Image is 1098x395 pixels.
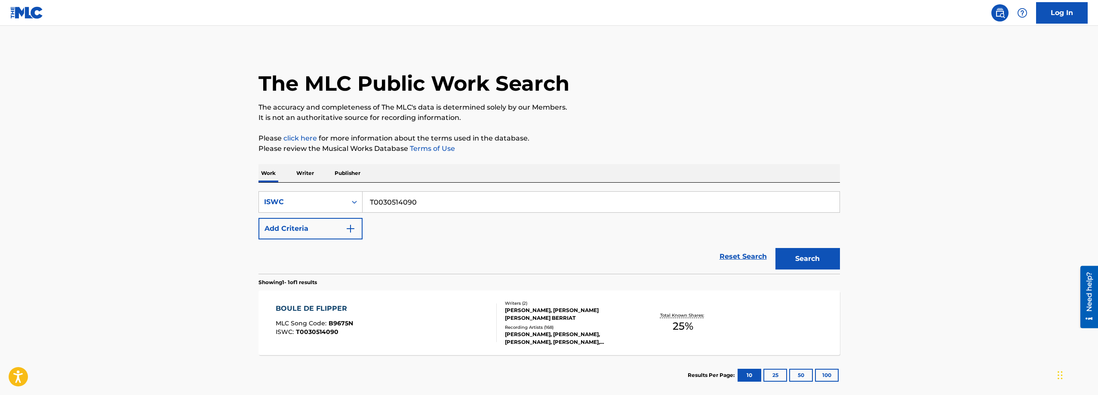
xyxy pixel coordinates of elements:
p: The accuracy and completeness of The MLC's data is determined solely by our Members. [258,102,840,113]
div: [PERSON_NAME], [PERSON_NAME], [PERSON_NAME], [PERSON_NAME], [PERSON_NAME], [PERSON_NAME], [PERSON... [505,331,635,346]
img: search [995,8,1005,18]
span: T0030514090 [296,328,338,336]
p: Showing 1 - 1 of 1 results [258,279,317,286]
div: Help [1014,4,1031,21]
div: BOULE DE FLIPPER [276,303,353,314]
span: MLC Song Code : [276,319,329,327]
p: Please for more information about the terms used in the database. [258,133,840,144]
span: 25 % [673,318,693,334]
p: Writer [294,164,317,182]
button: Search [775,248,840,269]
span: ISWC : [276,328,296,336]
button: 10 [738,369,761,382]
p: Work [258,164,278,182]
span: B9675N [329,319,353,327]
button: 25 [763,369,787,382]
a: Terms of Use [408,144,455,153]
img: 9d2ae6d4665cec9f34b9.svg [345,224,356,234]
iframe: Resource Center [1074,266,1098,328]
form: Search Form [258,191,840,274]
a: Public Search [991,4,1009,21]
div: Drag [1058,362,1063,388]
p: Total Known Shares: [660,312,706,318]
p: Publisher [332,164,363,182]
img: help [1017,8,1027,18]
p: Please review the Musical Works Database [258,144,840,154]
p: Results Per Page: [688,371,737,379]
div: [PERSON_NAME], [PERSON_NAME] [PERSON_NAME] BERRIAT [505,306,635,322]
p: It is not an authoritative source for recording information. [258,113,840,123]
div: ISWC [264,197,341,207]
div: Recording Artists ( 168 ) [505,324,635,331]
div: Writers ( 2 ) [505,300,635,306]
button: 50 [789,369,813,382]
iframe: Chat Widget [1055,354,1098,395]
a: BOULE DE FLIPPERMLC Song Code:B9675NISWC:T0030514090Writers (2)[PERSON_NAME], [PERSON_NAME] [PERS... [258,291,840,355]
img: MLC Logo [10,6,43,19]
a: Reset Search [715,247,771,266]
button: Add Criteria [258,218,363,239]
h1: The MLC Public Work Search [258,70,569,96]
a: Log In [1036,2,1088,24]
div: Need help? [9,6,21,46]
button: 100 [815,369,839,382]
a: click here [283,134,317,142]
